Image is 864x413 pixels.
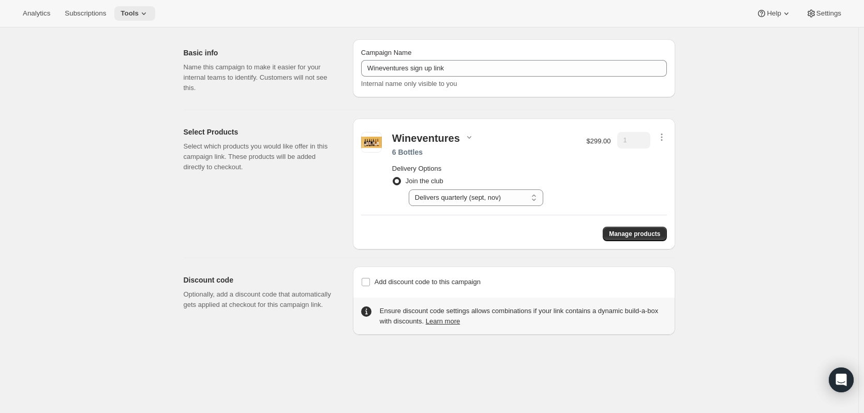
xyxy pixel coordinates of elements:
h2: Basic info [184,48,336,58]
button: Settings [800,6,847,21]
span: Analytics [23,9,50,18]
h2: Delivery Options [392,164,576,174]
span: Add discount code to this campaign [375,278,481,286]
a: Learn more [426,317,460,325]
span: Manage products [609,230,660,238]
div: Open Intercom Messenger [829,367,854,392]
button: Manage products [603,227,666,241]
span: Join the club [406,177,443,185]
input: Example: Seasonal campaign [361,60,667,77]
span: Subscriptions [65,9,106,18]
span: Settings [816,9,841,18]
div: Ensure discount code settings allows combinations if your link contains a dynamic build-a-box wit... [380,306,667,327]
div: Wineventures [392,132,460,144]
p: Optionally, add a discount code that automatically gets applied at checkout for this campaign link. [184,289,336,310]
span: Campaign Name [361,49,412,56]
button: Analytics [17,6,56,21]
span: Help [767,9,781,18]
span: Internal name only visible to you [361,80,457,87]
p: $299.00 [587,136,611,146]
div: 6 Bottles [392,147,576,157]
button: Tools [114,6,155,21]
button: Help [750,6,797,21]
p: Name this campaign to make it easier for your internal teams to identify. Customers will not see ... [184,62,336,93]
h2: Select Products [184,127,336,137]
p: Select which products you would like offer in this campaign link. These products will be added di... [184,141,336,172]
span: Tools [121,9,139,18]
button: Subscriptions [58,6,112,21]
h2: Discount code [184,275,336,285]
